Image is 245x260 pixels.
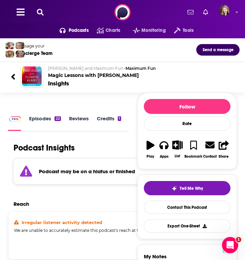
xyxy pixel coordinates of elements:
[144,117,230,131] div: Rate
[114,4,131,20] img: Podchaser - Follow, Share and Rate Podcasts
[219,154,229,159] div: Share
[22,220,102,225] h4: Irregular listener activity detected
[22,66,42,86] img: Magic Lessons with Elizabeth Gilbert
[5,51,14,58] img: Jon Profile
[144,136,157,163] button: Play
[14,228,215,233] h5: We are unable to accurately estimate this podcast's reach at this time.
[184,136,203,163] button: Bookmark
[171,136,184,162] button: List
[106,26,120,35] span: Charts
[157,136,171,163] button: Apps
[172,186,177,191] img: tell me why sparkle
[144,181,230,195] button: tell me why sparkleTell Me Why
[17,43,52,48] div: Message your
[97,115,121,131] a: Credits1
[118,116,121,121] div: 1
[124,66,156,71] span: •
[17,51,52,56] div: Concierge Team
[203,136,217,163] a: Contact
[183,26,194,35] span: Tools
[184,154,202,159] div: Bookmark
[144,99,230,114] button: Follow
[51,25,89,36] button: open menu
[217,136,230,163] button: Share
[89,25,120,36] a: Charts
[39,168,135,175] strong: Podcast may be on a hiatus or finished
[144,219,230,233] button: Export One-Sheet
[200,6,211,18] a: Show notifications dropdown
[185,6,196,18] a: Show notifications dropdown
[236,237,241,242] span: 1
[54,116,61,121] div: 22
[175,154,180,158] div: List
[219,5,230,16] img: User Profile
[14,143,75,153] h1: Podcast Insights
[180,186,203,191] span: Tell Me Why
[166,25,194,36] button: open menu
[141,26,165,35] span: Monitoring
[16,51,24,58] img: Barbara Profile
[160,154,169,159] div: Apps
[48,80,69,87] div: Insights
[16,42,24,49] img: Jules Profile
[8,158,221,184] section: Click to expand status details
[144,201,230,214] a: Contact This Podcast
[222,237,238,253] iframe: Intercom live chat
[219,5,230,16] span: Logged in as galaxygirl
[29,115,61,131] a: Episodes22
[147,154,154,159] div: Play
[5,42,14,49] img: Sydney Profile
[69,115,89,131] a: Reviews
[69,26,89,35] span: Podcasts
[48,66,234,78] h2: Magic Lessons with [PERSON_NAME]
[203,154,217,159] div: Contact
[48,66,123,71] span: [PERSON_NAME] and Maximum Fun
[126,66,156,71] a: Maximum Fun
[9,116,21,122] img: Podchaser Pro
[125,25,166,36] button: open menu
[14,201,29,207] h2: Reach
[219,5,234,20] a: Logged in as galaxygirl
[196,44,240,56] button: Send a message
